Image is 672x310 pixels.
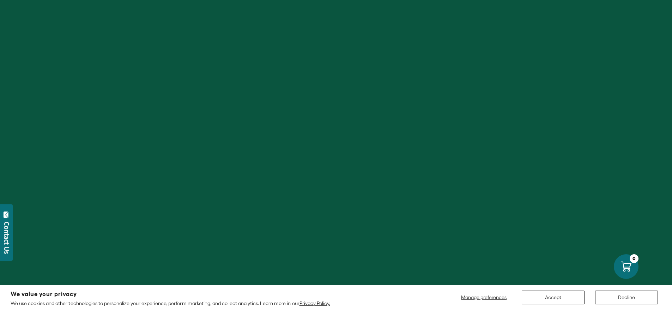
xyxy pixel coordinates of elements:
p: We use cookies and other technologies to personalize your experience, perform marketing, and coll... [11,300,330,306]
div: Contact Us [3,222,10,254]
button: Manage preferences [457,291,511,304]
div: 0 [630,254,638,263]
button: Accept [522,291,585,304]
span: Manage preferences [461,294,507,300]
a: Privacy Policy. [299,300,330,306]
h2: We value your privacy [11,291,330,297]
button: Decline [595,291,658,304]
